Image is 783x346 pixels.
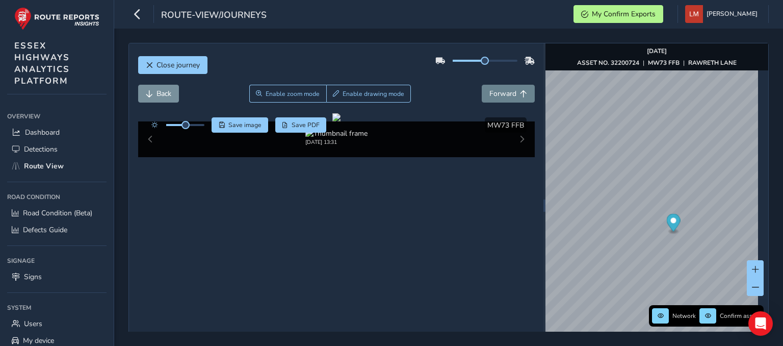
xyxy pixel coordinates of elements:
[7,109,107,124] div: Overview
[7,158,107,175] a: Route View
[266,90,320,98] span: Enable zoom mode
[24,161,64,171] span: Route View
[24,272,42,282] span: Signs
[482,85,535,103] button: Forward
[748,311,773,336] div: Open Intercom Messenger
[7,253,107,268] div: Signage
[343,90,404,98] span: Enable drawing mode
[138,85,179,103] button: Back
[24,319,42,329] span: Users
[292,121,320,129] span: Save PDF
[489,89,516,98] span: Forward
[7,315,107,332] a: Users
[577,59,639,67] strong: ASSET NO. 32200724
[7,268,107,285] a: Signs
[23,336,54,345] span: My device
[688,59,737,67] strong: RAWRETH LANE
[647,47,667,55] strong: [DATE]
[25,128,60,137] span: Dashboard
[14,40,70,87] span: ESSEX HIGHWAYS ANALYTICS PLATFORM
[212,117,268,133] button: Save
[249,85,326,103] button: Zoom
[573,5,663,23] button: My Confirm Exports
[592,9,656,19] span: My Confirm Exports
[156,60,200,70] span: Close journey
[138,56,207,74] button: Close journey
[305,138,368,146] div: [DATE] 13:31
[720,312,761,320] span: Confirm assets
[156,89,171,98] span: Back
[305,129,368,138] img: Thumbnail frame
[14,7,99,30] img: rr logo
[23,225,67,235] span: Defects Guide
[7,141,107,158] a: Detections
[685,5,703,23] img: diamond-layout
[685,5,761,23] button: [PERSON_NAME]
[577,59,737,67] div: | |
[707,5,758,23] span: [PERSON_NAME]
[487,120,524,130] span: MW73 FFB
[23,208,92,218] span: Road Condition (Beta)
[228,121,262,129] span: Save image
[7,300,107,315] div: System
[275,117,327,133] button: PDF
[7,221,107,238] a: Defects Guide
[7,205,107,221] a: Road Condition (Beta)
[672,312,696,320] span: Network
[24,144,58,154] span: Detections
[7,189,107,205] div: Road Condition
[7,124,107,141] a: Dashboard
[667,214,681,235] div: Map marker
[326,85,411,103] button: Draw
[161,9,267,23] span: route-view/journeys
[648,59,680,67] strong: MW73 FFB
